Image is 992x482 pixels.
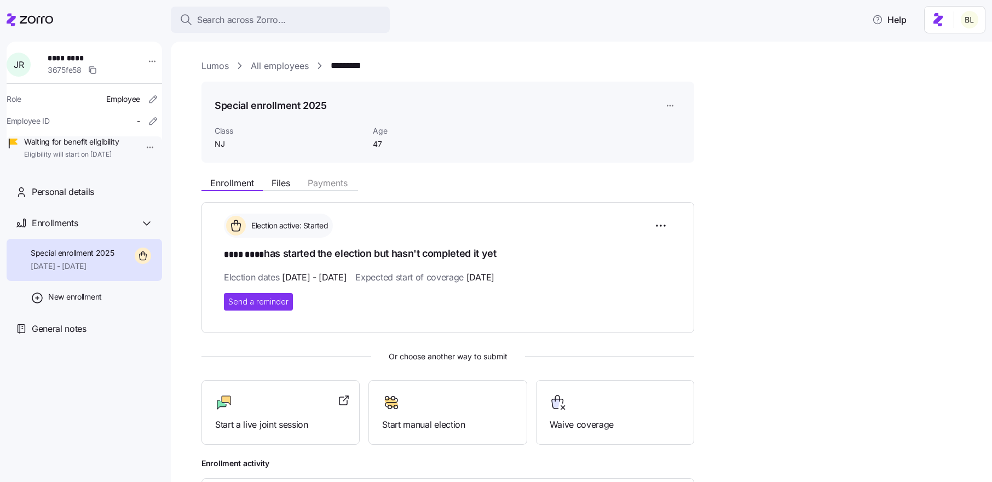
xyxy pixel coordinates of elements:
span: [DATE] [466,271,494,284]
button: Help [863,9,915,31]
span: J R [14,60,24,69]
button: Search across Zorro... [171,7,390,33]
span: Employee ID [7,116,50,127]
span: Election dates [224,271,347,284]
span: Enrollment activity [201,458,694,469]
h1: Special enrollment 2025 [215,99,327,112]
span: Send a reminder [228,296,289,307]
span: Role [7,94,21,105]
h1: has started the election but hasn't completed it yet [224,246,672,262]
span: General notes [32,322,86,336]
span: NJ [215,139,364,150]
span: Enrollment [210,179,254,187]
span: Search across Zorro... [197,13,286,27]
span: [DATE] - [DATE] [282,271,347,284]
a: All employees [251,59,309,73]
span: Class [215,125,364,136]
span: Employee [106,94,140,105]
span: Enrollments [32,216,78,230]
span: New enrollment [48,291,102,302]
span: Special enrollment 2025 [31,248,114,259]
span: Personal details [32,185,94,199]
span: Start manual election [382,418,513,432]
span: 3675fe58 [48,65,82,76]
img: 2fabda6663eee7a9d0b710c60bc473af [961,11,978,28]
span: Start a live joint session [215,418,346,432]
span: Waiting for benefit eligibility [24,136,119,147]
span: Eligibility will start on [DATE] [24,150,119,159]
span: Help [872,13,907,26]
span: Election active: Started [248,220,328,231]
a: Lumos [201,59,229,73]
span: Age [373,125,483,136]
span: [DATE] - [DATE] [31,261,114,272]
button: Send a reminder [224,293,293,311]
span: Waive coverage [550,418,680,432]
span: Expected start of coverage [355,271,494,284]
span: Files [272,179,290,187]
span: Payments [308,179,348,187]
span: Or choose another way to submit [201,351,694,363]
span: 47 [373,139,483,150]
span: - [137,116,140,127]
